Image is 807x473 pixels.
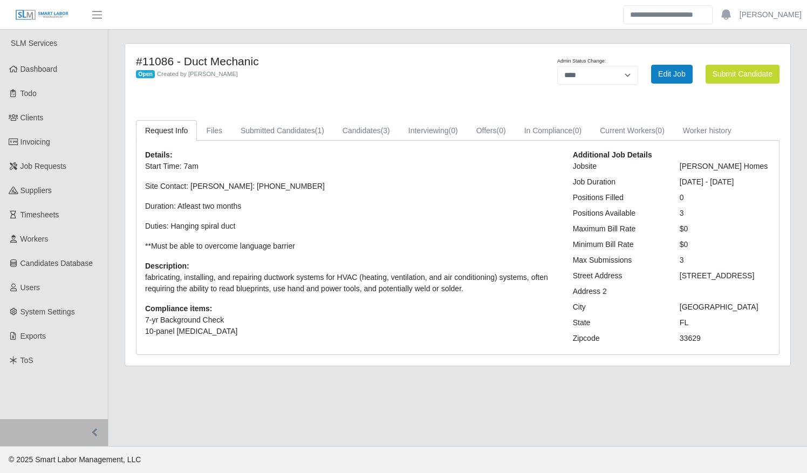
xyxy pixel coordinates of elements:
a: In Compliance [515,120,591,141]
p: Duration: Atleast two months [145,201,557,212]
div: [STREET_ADDRESS] [672,270,778,282]
a: Interviewing [399,120,467,141]
p: **Must be able to overcome language barrier [145,241,557,252]
div: Zipcode [565,333,672,344]
span: Created by [PERSON_NAME] [157,71,238,77]
div: 3 [672,208,778,219]
a: Request Info [136,120,197,141]
span: Candidates Database [20,259,93,268]
span: Users [20,283,40,292]
div: [DATE] - [DATE] [672,176,778,188]
p: fabricating, installing, and repairing ductwork systems for HVAC (heating, ventilation, and air c... [145,272,557,294]
span: © 2025 Smart Labor Management, LLC [9,455,141,464]
a: Current Workers [591,120,674,141]
span: System Settings [20,307,75,316]
div: [PERSON_NAME] Homes [672,161,778,172]
label: Admin Status Change: [557,58,606,65]
a: Worker history [674,120,741,141]
button: Submit Candidate [706,65,779,84]
span: (0) [655,126,665,135]
b: Description: [145,262,189,270]
span: Invoicing [20,138,50,146]
span: Suppliers [20,186,52,195]
div: Max Submissions [565,255,672,266]
div: $0 [672,223,778,235]
span: SLM Services [11,39,57,47]
span: Open [136,70,155,79]
a: Offers [467,120,515,141]
div: $0 [672,239,778,250]
a: Candidates [333,120,399,141]
h4: #11086 - Duct Mechanic [136,54,504,68]
span: (0) [449,126,458,135]
input: Search [623,5,713,24]
li: 7-yr Background Check [145,314,557,326]
b: Additional Job Details [573,150,652,159]
span: Exports [20,332,46,340]
p: Site Contact: [PERSON_NAME]: [PHONE_NUMBER] [145,181,557,192]
span: (1) [315,126,324,135]
div: Positions Filled [565,192,672,203]
li: 10-panel [MEDICAL_DATA] [145,326,557,337]
img: SLM Logo [15,9,69,21]
div: Address 2 [565,286,672,297]
span: Job Requests [20,162,67,170]
p: Start Time: 7am [145,161,557,172]
span: (3) [381,126,390,135]
span: (0) [497,126,506,135]
b: Compliance items: [145,304,212,313]
span: ToS [20,356,33,365]
div: Job Duration [565,176,672,188]
div: State [565,317,672,328]
div: Jobsite [565,161,672,172]
a: [PERSON_NAME] [740,9,802,20]
div: City [565,301,672,313]
div: Maximum Bill Rate [565,223,672,235]
div: Positions Available [565,208,672,219]
div: 0 [672,192,778,203]
a: Files [197,120,231,141]
b: Details: [145,150,173,159]
span: Dashboard [20,65,58,73]
div: 3 [672,255,778,266]
span: Timesheets [20,210,59,219]
span: Clients [20,113,44,122]
div: [GEOGRAPHIC_DATA] [672,301,778,313]
a: Edit Job [651,65,693,84]
p: Duties: Hanging spiral duct [145,221,557,232]
div: 33629 [672,333,778,344]
div: FL [672,317,778,328]
div: Street Address [565,270,672,282]
span: (0) [572,126,582,135]
span: Todo [20,89,37,98]
a: Submitted Candidates [231,120,333,141]
div: Minimum Bill Rate [565,239,672,250]
span: Workers [20,235,49,243]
